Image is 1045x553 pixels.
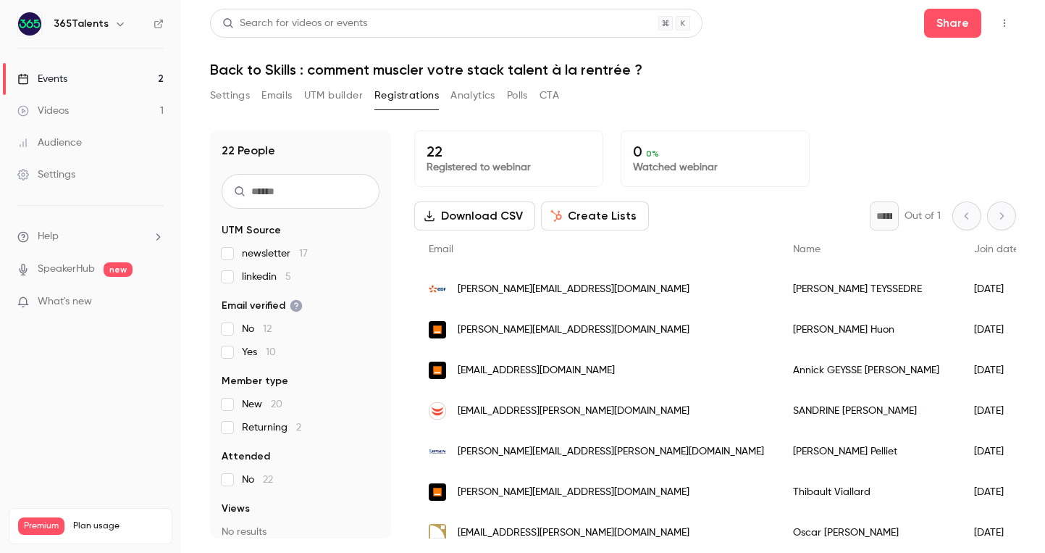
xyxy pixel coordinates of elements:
[242,246,308,261] span: newsletter
[374,84,439,107] button: Registrations
[458,525,689,541] span: [EMAIL_ADDRESS][PERSON_NAME][DOMAIN_NAME]
[540,84,559,107] button: CTA
[18,12,41,36] img: 365Talents
[17,229,164,244] li: help-dropdown-opener
[960,350,1033,391] div: [DATE]
[778,472,960,512] div: Thibault Viallard
[778,512,960,553] div: Oscar [PERSON_NAME]
[646,149,659,159] span: 0 %
[778,431,960,472] div: [PERSON_NAME] Pelliet
[17,167,75,182] div: Settings
[38,229,59,244] span: Help
[285,272,291,282] span: 5
[793,244,821,254] span: Name
[210,84,250,107] button: Settings
[458,444,764,460] span: [PERSON_NAME][EMAIL_ADDRESS][PERSON_NAME][DOMAIN_NAME]
[458,363,615,378] span: [EMAIL_ADDRESS][DOMAIN_NAME]
[960,431,1033,472] div: [DATE]
[414,201,535,230] button: Download CSV
[960,512,1033,553] div: [DATE]
[73,520,163,532] span: Plan usage
[429,280,446,298] img: edf.fr
[222,299,303,313] span: Email verified
[299,249,308,259] span: 17
[429,244,453,254] span: Email
[905,209,941,223] p: Out of 1
[960,309,1033,350] div: [DATE]
[266,347,276,357] span: 10
[507,84,528,107] button: Polls
[633,160,797,175] p: Watched webinar
[458,485,689,500] span: [PERSON_NAME][EMAIL_ADDRESS][DOMAIN_NAME]
[222,374,288,388] span: Member type
[222,502,250,516] span: Views
[104,262,133,277] span: new
[146,296,164,309] iframe: Noticeable Trigger
[427,160,591,175] p: Registered to webinar
[263,324,272,334] span: 12
[458,282,689,297] span: [PERSON_NAME][EMAIL_ADDRESS][DOMAIN_NAME]
[222,223,281,238] span: UTM Source
[296,423,301,433] span: 2
[429,443,446,460] img: ipsen.com
[242,397,282,412] span: New
[271,399,282,409] span: 20
[974,244,1019,254] span: Join date
[778,269,960,309] div: [PERSON_NAME] TEYSSEDRE
[222,525,379,539] p: No results
[222,449,270,464] span: Attended
[242,473,273,487] span: No
[38,294,92,309] span: What's new
[778,350,960,391] div: Annick GEYSSE [PERSON_NAME]
[960,472,1033,512] div: [DATE]
[960,391,1033,431] div: [DATE]
[458,404,689,419] span: [EMAIL_ADDRESS][PERSON_NAME][DOMAIN_NAME]
[242,345,276,359] span: Yes
[458,323,689,338] span: [PERSON_NAME][EMAIL_ADDRESS][DOMAIN_NAME]
[429,321,446,338] img: orange.com
[429,483,446,501] img: orange.com
[242,420,301,435] span: Returning
[429,524,446,541] img: l-acoustics.com
[242,322,272,336] span: No
[450,84,495,107] button: Analytics
[222,16,367,31] div: Search for videos or events
[18,517,64,535] span: Premium
[38,262,95,277] a: SpeakerHub
[210,61,1016,78] h1: Back to Skills : comment muscler votre stack talent à la rentrée ?
[263,475,273,485] span: 22
[633,143,797,160] p: 0
[17,136,82,150] div: Audience
[242,270,291,284] span: linkedin
[924,9,981,38] button: Share
[429,362,446,379] img: orange.com
[427,143,591,160] p: 22
[429,402,446,420] img: malakoffhumanis.com
[541,201,649,230] button: Create Lists
[54,17,109,31] h6: 365Talents
[960,269,1033,309] div: [DATE]
[261,84,292,107] button: Emails
[778,391,960,431] div: SANDRINE [PERSON_NAME]
[17,72,67,86] div: Events
[778,309,960,350] div: [PERSON_NAME] Huon
[17,104,69,118] div: Videos
[222,142,275,159] h1: 22 People
[304,84,363,107] button: UTM builder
